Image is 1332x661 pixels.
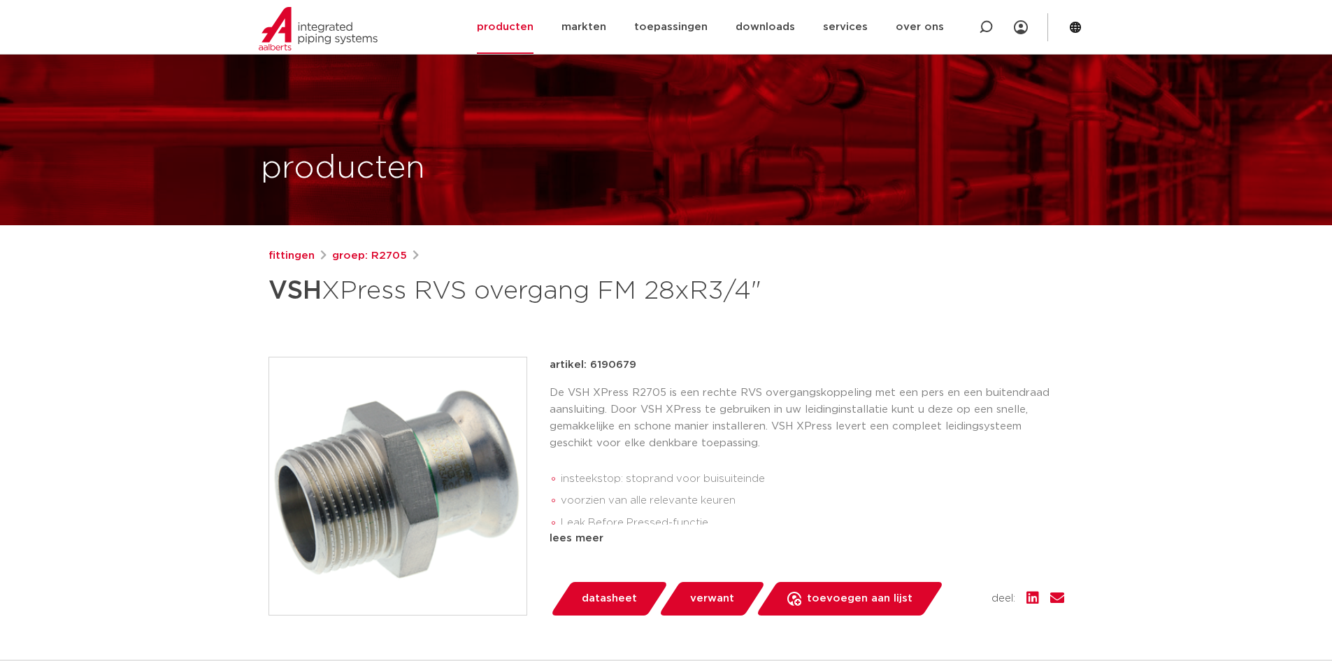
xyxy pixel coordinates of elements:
a: verwant [658,582,766,616]
img: Product Image for VSH XPress RVS overgang FM 28xR3/4" [269,357,527,615]
strong: VSH [268,278,322,304]
span: toevoegen aan lijst [807,588,912,610]
span: datasheet [582,588,637,610]
li: voorzien van alle relevante keuren [561,490,1064,512]
li: Leak Before Pressed-functie [561,512,1064,534]
li: insteekstop: stoprand voor buisuiteinde [561,468,1064,490]
h1: XPress RVS overgang FM 28xR3/4" [268,270,794,312]
a: groep: R2705 [332,248,407,264]
div: my IPS [1014,12,1028,43]
span: deel: [991,590,1015,607]
p: artikel: 6190679 [550,357,636,374]
a: datasheet [550,582,668,616]
p: De VSH XPress R2705 is een rechte RVS overgangskoppeling met een pers en een buitendraad aansluit... [550,385,1064,452]
span: verwant [690,588,734,610]
div: lees meer [550,530,1064,547]
h1: producten [261,146,425,191]
a: fittingen [268,248,315,264]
